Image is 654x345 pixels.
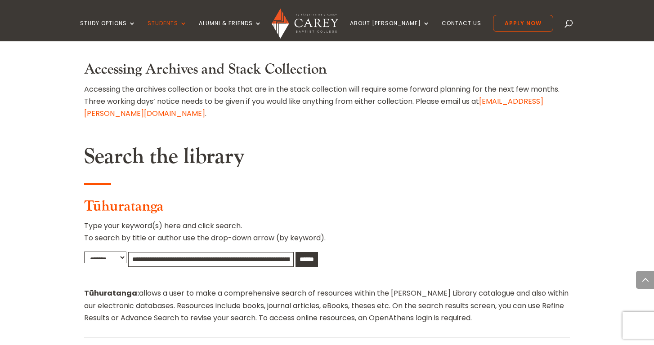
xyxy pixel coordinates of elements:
[442,20,481,41] a: Contact Us
[199,20,262,41] a: Alumni & Friends
[84,287,570,324] p: allows a user to make a comprehensive search of resources within the [PERSON_NAME] Library catalo...
[350,20,430,41] a: About [PERSON_NAME]
[84,83,570,120] p: Accessing the archives collection or books that are in the stack collection will require some for...
[148,20,187,41] a: Students
[84,220,570,251] p: Type your keyword(s) here and click search. To search by title or author use the drop-down arrow ...
[84,61,570,83] h3: Accessing Archives and Stack Collection
[272,9,338,39] img: Carey Baptist College
[80,20,136,41] a: Study Options
[493,15,553,32] a: Apply Now
[84,144,570,174] h2: Search the library
[84,198,570,220] h3: Tūhuratanga
[84,288,139,298] strong: Tūhuratanga:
